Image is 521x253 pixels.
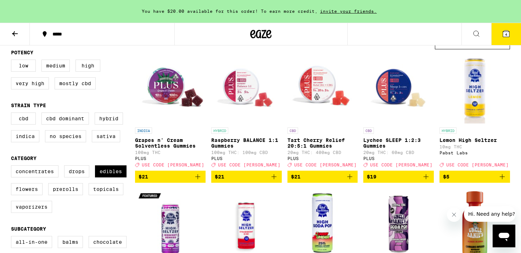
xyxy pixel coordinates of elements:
[439,127,456,134] p: HYBRID
[135,53,206,171] a: Open page for Grapes n' Cream Solventless Gummies from PLUS
[493,225,515,247] iframe: Button to launch messaging window
[11,112,36,125] label: CBD
[11,201,52,213] label: Vaporizers
[135,127,152,134] p: INDICA
[211,156,282,161] div: PLUS
[48,183,83,195] label: Prerolls
[287,171,358,183] button: Add to bag
[11,155,37,161] legend: Category
[287,150,358,155] p: 20mg THC: 400mg CBD
[439,137,510,143] p: Lemon High Seltzer
[89,183,123,195] label: Topicals
[135,137,206,149] p: Grapes n' Cream Solventless Gummies
[135,156,206,161] div: PLUS
[363,137,434,149] p: Lychee SLEEP 1:2:3 Gummies
[41,60,70,72] label: Medium
[443,174,449,180] span: $5
[95,165,127,177] label: Edibles
[446,163,509,167] span: USE CODE [PERSON_NAME]
[64,165,89,177] label: Drops
[439,150,510,155] div: Pabst Labs
[363,156,434,161] div: PLUS
[287,53,358,171] a: Open page for Tart Cherry Relief 20:5:1 Gummies from PLUS
[287,137,358,149] p: Tart Cherry Relief 20:5:1 Gummies
[95,112,123,125] label: Hybrid
[287,127,298,134] p: CBD
[135,150,206,155] p: 100mg THC
[363,150,434,155] p: 20mg THC: 60mg CBD
[92,130,120,142] label: Sativa
[439,144,510,149] p: 10mg THC
[135,171,206,183] button: Add to bag
[211,53,282,171] a: Open page for Raspberry BALANCE 1:1 Gummies from PLUS
[318,9,379,13] span: invite your friends.
[211,171,282,183] button: Add to bag
[363,53,434,171] a: Open page for Lychee SLEEP 1:2:3 Gummies from PLUS
[439,171,510,183] button: Add to bag
[45,130,86,142] label: No Species
[363,53,434,124] img: PLUS - Lychee SLEEP 1:2:3 Gummies
[491,23,521,45] button: 4
[505,32,507,37] span: 4
[211,127,228,134] p: HYBRID
[11,183,43,195] label: Flowers
[439,53,510,124] img: Pabst Labs - Lemon High Seltzer
[464,206,515,222] iframe: Message from company
[139,174,148,180] span: $21
[11,130,39,142] label: Indica
[11,77,49,89] label: Very High
[294,163,357,167] span: USE CODE [PERSON_NAME]
[11,50,33,55] legend: Potency
[447,208,461,222] iframe: Close message
[287,156,358,161] div: PLUS
[218,163,280,167] span: USE CODE [PERSON_NAME]
[215,174,224,180] span: $21
[291,174,301,180] span: $21
[89,236,127,248] label: Chocolate
[11,60,36,72] label: Low
[135,53,206,124] img: PLUS - Grapes n' Cream Solventless Gummies
[370,163,432,167] span: USE CODE [PERSON_NAME]
[211,150,282,155] p: 100mg THC: 100mg CBD
[439,53,510,171] a: Open page for Lemon High Seltzer from Pabst Labs
[11,236,52,248] label: All-In-One
[11,165,58,177] label: Concentrates
[363,171,434,183] button: Add to bag
[211,53,282,124] img: PLUS - Raspberry BALANCE 1:1 Gummies
[11,226,46,232] legend: Subcategory
[55,77,96,89] label: Mostly CBD
[142,163,204,167] span: USE CODE [PERSON_NAME]
[211,137,282,149] p: Raspberry BALANCE 1:1 Gummies
[75,60,100,72] label: High
[367,174,376,180] span: $19
[58,236,83,248] label: Balms
[142,9,318,13] span: You have $20.00 available for this order! To earn more credit,
[41,112,89,125] label: CBD Dominant
[363,127,374,134] p: CBD
[11,103,46,108] legend: Strain Type
[287,53,358,124] img: PLUS - Tart Cherry Relief 20:5:1 Gummies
